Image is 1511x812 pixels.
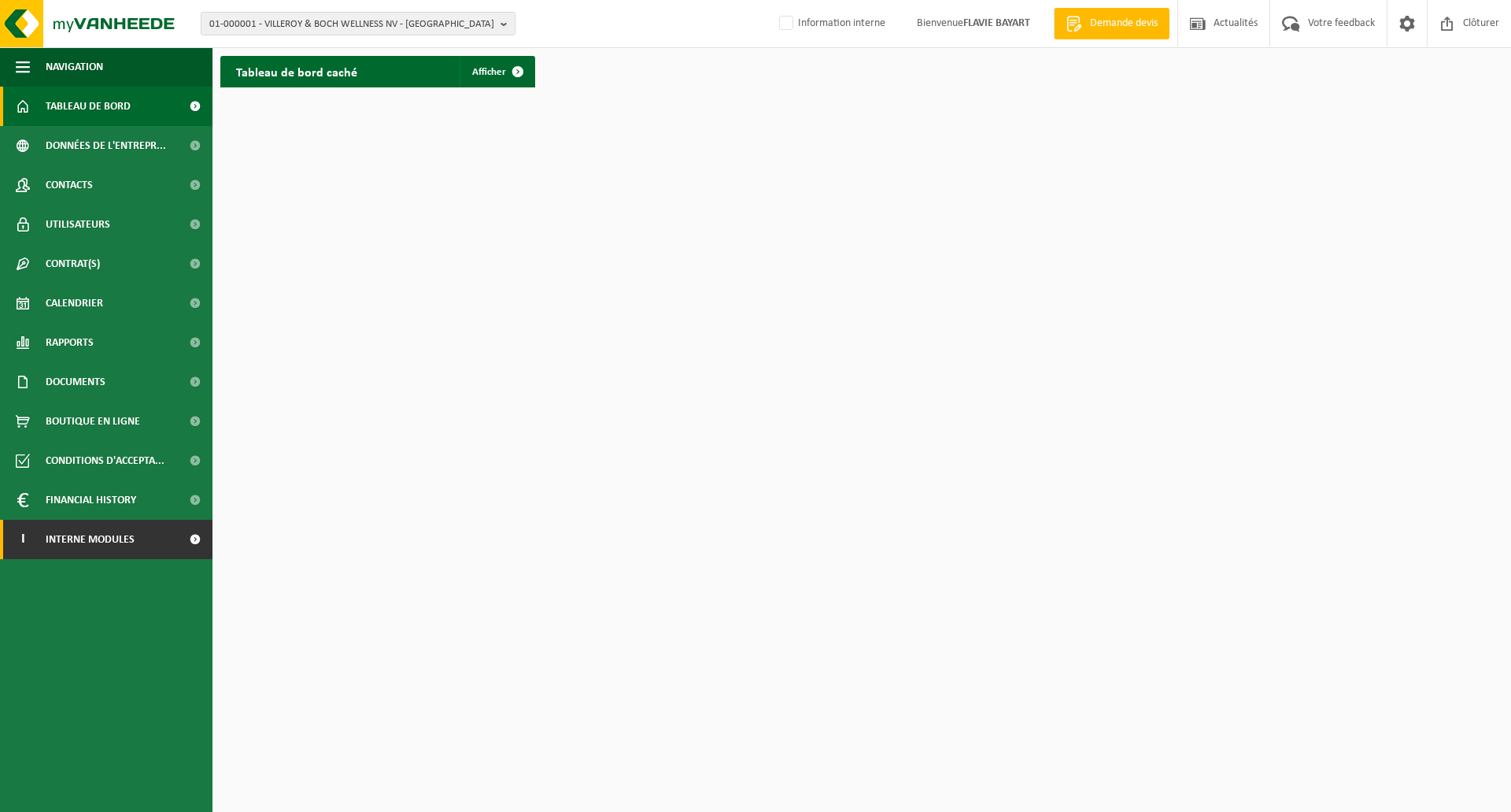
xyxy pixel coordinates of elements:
[460,56,534,87] a: Afficher
[472,67,506,77] span: Afficher
[46,126,166,165] span: Données de l'entrepr...
[963,17,1030,29] strong: FLAVIE BAYART
[46,441,164,480] span: Conditions d'accepta...
[46,520,135,559] span: Interne modules
[46,244,100,284] span: Contrat(s)
[16,520,30,559] span: I
[46,323,94,362] span: Rapports
[776,12,885,35] label: Information interne
[46,87,131,126] span: Tableau de bord
[220,56,373,87] h2: Tableau de bord caché
[46,402,140,441] span: Boutique en ligne
[46,205,110,244] span: Utilisateurs
[201,12,515,35] button: 01-000001 - VILLEROY & BOCH WELLNESS NV - [GEOGRAPHIC_DATA]
[1086,16,1162,32] span: Demande devis
[46,480,136,520] span: Financial History
[46,362,105,402] span: Documents
[46,165,93,205] span: Contacts
[1054,8,1169,39] a: Demande devis
[46,47,103,87] span: Navigation
[209,13,494,36] span: 01-000001 - VILLEROY & BOCH WELLNESS NV - [GEOGRAPHIC_DATA]
[46,284,103,323] span: Calendrier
